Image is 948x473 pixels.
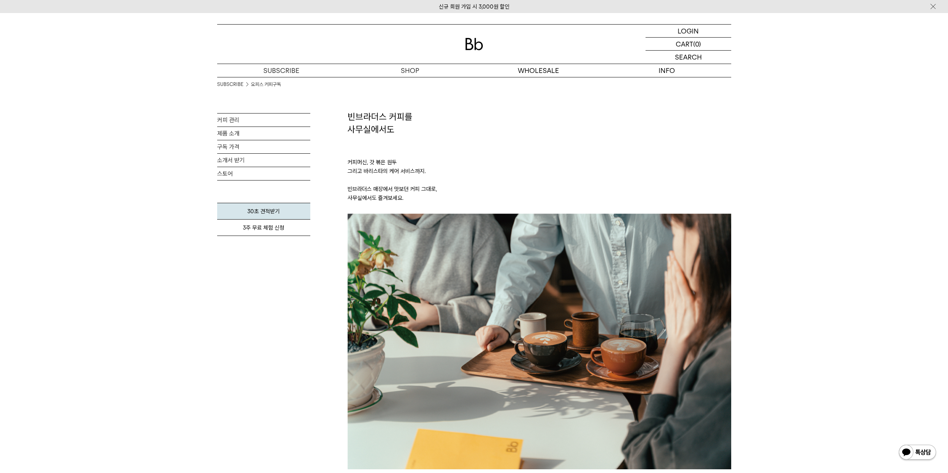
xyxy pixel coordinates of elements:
[217,81,244,88] a: SUBSCRIBE
[693,38,701,50] p: (0)
[251,81,281,88] a: 오피스 커피구독
[676,38,693,50] p: CART
[217,114,310,127] a: 커피 관리
[348,214,731,469] img: 빈브라더스 오피스 메인 이미지
[348,135,731,214] p: 커피머신, 갓 볶은 원두 그리고 바리스타의 케어 서비스까지. 빈브라더스 매장에서 맛보던 커피 그대로, 사무실에서도 즐겨보세요.
[646,38,731,51] a: CART (0)
[465,38,483,50] img: 로고
[217,167,310,180] a: 스토어
[474,64,603,77] p: WHOLESALE
[678,25,699,37] p: LOGIN
[675,51,702,64] p: SEARCH
[898,444,937,462] img: 카카오톡 채널 1:1 채팅 버튼
[348,111,731,135] h2: 빈브라더스 커피를 사무실에서도
[439,3,510,10] a: 신규 회원 가입 시 3,000원 할인
[346,64,474,77] a: SHOP
[217,127,310,140] a: 제품 소개
[217,154,310,167] a: 소개서 받기
[217,203,310,220] a: 30초 견적받기
[646,25,731,38] a: LOGIN
[217,140,310,153] a: 구독 가격
[217,64,346,77] a: SUBSCRIBE
[603,64,731,77] p: INFO
[217,220,310,236] a: 3주 무료 체험 신청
